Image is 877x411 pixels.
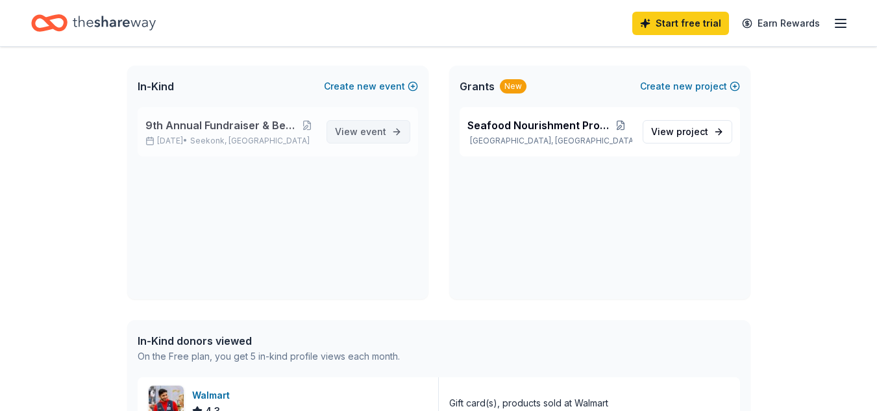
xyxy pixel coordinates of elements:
span: Grants [460,79,495,94]
div: On the Free plan, you get 5 in-kind profile views each month. [138,349,400,364]
a: View event [327,120,410,143]
p: [DATE] • [145,136,316,146]
div: New [500,79,526,93]
div: Walmart [192,388,235,403]
span: event [360,126,386,137]
a: Home [31,8,156,38]
a: Start free trial [632,12,729,35]
span: new [673,79,693,94]
span: In-Kind [138,79,174,94]
span: Seafood Nourishment Program [467,118,609,133]
a: View project [643,120,732,143]
span: Seekonk, [GEOGRAPHIC_DATA] [190,136,310,146]
div: In-Kind donors viewed [138,333,400,349]
span: 9th Annual Fundraiser & Benevolence Event [145,118,299,133]
span: View [651,124,708,140]
div: Gift card(s), products sold at Walmart [449,395,608,411]
span: View [335,124,386,140]
p: [GEOGRAPHIC_DATA], [GEOGRAPHIC_DATA] [467,136,632,146]
a: Earn Rewards [734,12,828,35]
span: project [676,126,708,137]
button: Createnewevent [324,79,418,94]
button: Createnewproject [640,79,740,94]
span: new [357,79,377,94]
